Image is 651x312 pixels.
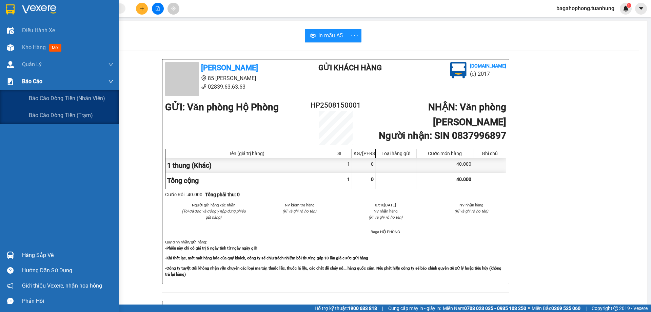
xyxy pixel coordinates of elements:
img: logo-vxr [6,4,15,15]
li: 07:10[DATE] [351,202,420,208]
span: down [108,62,114,67]
span: 1 [347,177,350,182]
span: Báo cáo [22,77,42,86]
img: logo.jpg [450,62,467,78]
span: | [586,305,587,312]
span: printer [310,33,316,39]
span: caret-down [638,5,644,12]
div: Hàng sắp về [22,250,114,260]
span: 40.000 [456,177,471,182]
b: Gửi khách hàng [318,63,382,72]
b: GỬI : Văn phòng Hộ Phòng [165,102,279,113]
span: ⚪️ [528,307,530,310]
span: Điều hành xe [22,26,55,35]
span: | [382,305,383,312]
span: Báo cáo dòng tiền (trạm) [29,111,93,120]
div: 40.000 [416,158,473,173]
span: 1 [628,3,630,8]
b: Người nhận : SIN 0837996897 [379,130,506,141]
img: warehouse-icon [7,252,14,259]
span: question-circle [7,267,14,274]
div: 1 [328,158,352,173]
strong: -Khi thất lạc, mất mát hàng hóa của quý khách, công ty sẽ chịu trách nhiệm bồi thường gấp 10 lần ... [165,256,368,260]
img: warehouse-icon [7,44,14,51]
div: Phản hồi [22,296,114,306]
i: (Kí và ghi rõ họ tên) [454,209,488,214]
img: warehouse-icon [7,61,14,68]
div: Hướng dẫn sử dụng [22,265,114,276]
img: solution-icon [7,78,14,85]
div: SL [330,151,350,156]
b: [PERSON_NAME] [201,63,258,72]
span: Miền Bắc [532,305,580,312]
span: more [348,32,361,40]
button: aim [167,3,179,15]
button: caret-down [635,3,647,15]
span: Hỗ trợ kỹ thuật: [315,305,377,312]
li: Người gửi hàng xác nhận [179,202,249,208]
span: Cung cấp máy in - giấy in: [388,305,441,312]
strong: 0369 525 060 [551,306,580,311]
button: file-add [152,3,164,15]
li: 85 [PERSON_NAME] [165,74,291,82]
i: (Kí và ghi rõ họ tên) [282,209,316,214]
div: Loại hàng gửi [377,151,414,156]
span: plus [140,6,144,11]
strong: 0708 023 035 - 0935 103 250 [464,306,526,311]
span: Giới thiệu Vexere, nhận hoa hồng [22,281,102,290]
li: (c) 2017 [470,70,506,78]
span: Quản Lý [22,60,42,69]
span: mới [49,44,61,52]
div: KG/[PERSON_NAME] [354,151,374,156]
div: 0 [352,158,376,173]
h2: HP2508150001 [307,100,364,111]
div: 1 thung (Khác) [165,158,328,173]
span: In mẫu A5 [318,31,343,40]
i: (Tôi đã đọc và đồng ý nộp dung phiếu gửi hàng) [182,209,245,220]
li: Baga HỘ PHÒNG [351,229,420,235]
span: Kho hàng [22,44,46,51]
div: Ghi chú [475,151,504,156]
span: environment [201,75,206,81]
img: warehouse-icon [7,27,14,34]
span: aim [171,6,176,11]
div: Tên (giá trị hàng) [167,151,326,156]
span: copyright [613,306,618,311]
span: bagahophong.tuanhung [551,4,620,13]
strong: -Phiếu này chỉ có giá trị 5 ngày tính từ ngày ngày gửi [165,246,257,251]
sup: 1 [627,3,631,8]
li: NV kiểm tra hàng [265,202,335,208]
i: (Kí và ghi rõ họ tên) [369,215,402,220]
b: NHẬN : Văn phòng [PERSON_NAME] [428,102,506,128]
li: 02839.63.63.63 [165,82,291,91]
span: Miền Nam [443,305,526,312]
div: Cước Rồi : 40.000 [165,191,202,198]
button: more [348,29,361,42]
span: down [108,79,114,84]
div: Cước món hàng [418,151,471,156]
b: Tổng phải thu: 0 [205,192,240,197]
span: Tổng cộng [167,177,199,185]
strong: 1900 633 818 [348,306,377,311]
span: Báo cáo dòng tiền (nhân viên) [29,94,105,103]
button: printerIn mẫu A5 [305,29,348,42]
li: NV nhận hàng [351,208,420,214]
div: Quy định nhận/gửi hàng : [165,239,506,277]
li: NV nhận hàng [437,202,507,208]
span: 0 [371,177,374,182]
span: file-add [155,6,160,11]
span: notification [7,282,14,289]
img: icon-new-feature [623,5,629,12]
span: phone [201,84,206,89]
button: plus [136,3,148,15]
b: [DOMAIN_NAME] [470,63,506,69]
span: message [7,298,14,304]
strong: -Công ty tuyệt đối không nhận vận chuyển các loại ma túy, thuốc lắc, thuốc lá lậu, các chất dễ ch... [165,266,501,277]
